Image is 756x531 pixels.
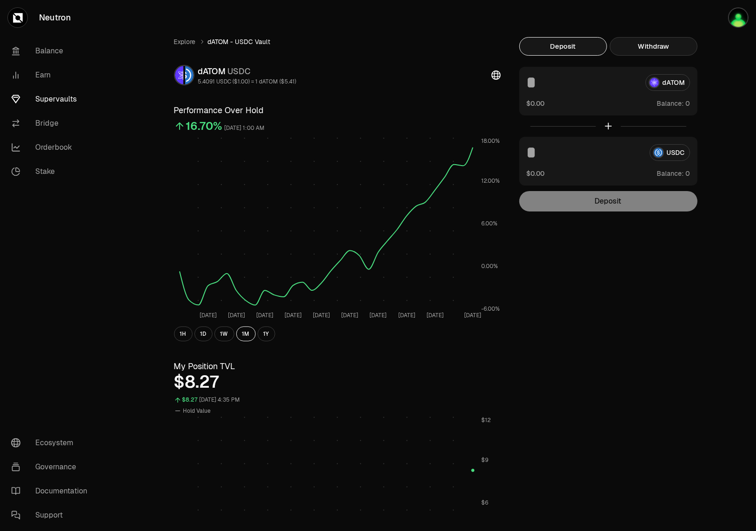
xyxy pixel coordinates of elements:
div: $8.27 [182,395,198,405]
button: $0.00 [527,168,545,178]
a: Governance [4,455,100,479]
a: Balance [4,39,100,63]
button: 1M [236,326,256,341]
span: dATOM - USDC Vault [208,37,271,46]
tspan: [DATE] [369,312,387,320]
span: USDC [228,66,251,77]
img: Jay Keplr [728,7,749,28]
span: Balance: [657,169,684,178]
a: Earn [4,63,100,87]
a: Explore [174,37,196,46]
tspan: -6.00% [481,305,500,313]
a: Ecosystem [4,431,100,455]
a: Bridge [4,111,100,135]
tspan: 18.00% [481,137,500,145]
a: Orderbook [4,135,100,160]
nav: breadcrumb [174,37,501,46]
tspan: [DATE] [256,312,273,320]
div: [DATE] 4:35 PM [200,395,240,405]
span: Hold Value [183,407,211,415]
h3: My Position TVL [174,360,501,373]
a: Support [4,503,100,527]
img: USDC Logo [185,66,194,84]
tspan: 0.00% [481,262,498,270]
a: Stake [4,160,100,184]
tspan: $12 [481,416,491,424]
tspan: $9 [481,456,488,464]
button: $0.00 [527,98,545,108]
img: dATOM Logo [175,66,183,84]
div: dATOM [198,65,297,78]
a: Documentation [4,479,100,503]
div: $8.27 [174,373,501,391]
div: [DATE] 1:00 AM [225,123,265,134]
button: 1W [214,326,234,341]
tspan: [DATE] [313,312,330,320]
button: Deposit [519,37,607,56]
tspan: [DATE] [426,312,443,320]
tspan: [DATE] [398,312,415,320]
a: Supervaults [4,87,100,111]
tspan: 6.00% [481,220,498,227]
tspan: [DATE] [284,312,302,320]
span: Balance: [657,99,684,108]
button: Withdraw [610,37,698,56]
button: 1H [174,326,193,341]
tspan: [DATE] [464,312,481,320]
tspan: [DATE] [199,312,216,320]
div: 16.70% [186,119,223,134]
tspan: 12.00% [481,177,500,185]
button: 1Y [258,326,275,341]
tspan: [DATE] [341,312,358,320]
tspan: [DATE] [227,312,245,320]
div: 5.4091 USDC ($1.00) = 1 dATOM ($5.41) [198,78,297,85]
tspan: $6 [481,499,488,506]
button: 1D [194,326,213,341]
h3: Performance Over Hold [174,104,501,117]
